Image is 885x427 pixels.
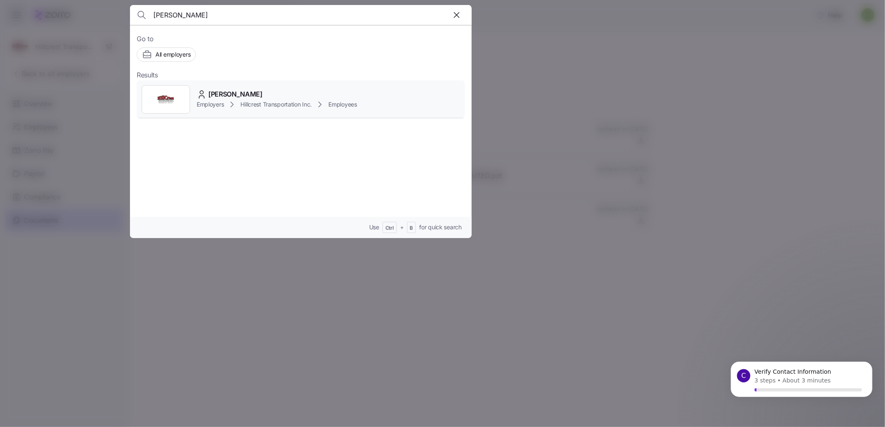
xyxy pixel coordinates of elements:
button: All employers [137,47,196,62]
iframe: Intercom notifications message [718,352,885,423]
span: Use [369,223,379,231]
span: for quick search [419,223,462,231]
span: All employers [155,50,190,59]
span: Employers [197,100,224,109]
span: Ctrl [385,225,394,232]
span: B [410,225,413,232]
span: [PERSON_NAME] [208,89,262,99]
span: Results [137,70,158,80]
span: Hillcrest Transportation Inc. [240,100,312,109]
img: Employer logo [157,91,174,108]
span: Go to [137,34,465,44]
span: + [400,223,404,231]
span: Employees [328,100,357,109]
